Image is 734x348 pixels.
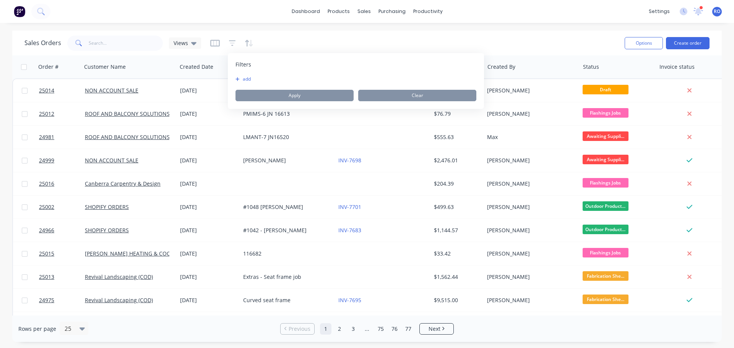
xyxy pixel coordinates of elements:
div: [PERSON_NAME] [487,157,572,164]
div: Order # [38,63,58,71]
span: Outdoor Product... [583,225,628,234]
div: [DATE] [180,203,237,211]
div: [DATE] [180,110,237,118]
div: [DATE] [180,273,237,281]
div: 116682 [243,250,328,257]
a: INV-7698 [338,157,361,164]
a: 24975 [39,289,85,312]
a: dashboard [288,6,324,17]
span: Flashings Jobs [583,248,628,257]
div: [DATE] [180,180,237,188]
a: ROOF AND BALCONY SOLUTIONS [85,110,170,117]
a: NON ACCOUNT SALE [85,157,138,164]
a: 25002 [39,196,85,219]
button: Clear [358,90,476,101]
div: [DATE] [180,87,237,94]
div: $33.42 [434,250,479,257]
a: Page 1 is your current page [320,323,331,335]
span: Fabrication She... [583,271,628,281]
div: $1,562.44 [434,273,479,281]
span: Awaiting Suppli... [583,155,628,164]
div: Extras - Seat frame job [243,273,328,281]
a: 25014 [39,79,85,102]
div: $76.79 [434,110,479,118]
a: Revival Landscaping (COD) [85,273,153,280]
div: LMANT-7 JN16520 [243,133,328,141]
a: Page 3 [348,323,359,335]
div: #1042 - [PERSON_NAME] [243,227,328,234]
div: [PERSON_NAME] [487,203,572,211]
a: 24940 [39,312,85,335]
div: [DATE] [180,227,237,234]
a: INV-7683 [338,227,361,234]
span: 25016 [39,180,54,188]
button: Create order [666,37,710,49]
a: 24966 [39,219,85,242]
div: [DATE] [180,296,237,304]
div: [PERSON_NAME] [487,227,572,234]
div: productivity [409,6,447,17]
span: 25012 [39,110,54,118]
ul: Pagination [277,323,457,335]
a: Page 77 [403,323,414,335]
a: 25015 [39,242,85,265]
a: 24981 [39,126,85,149]
a: Canberra Carpentry & Design [85,180,161,187]
div: PMIMS-6 JN 16613 [243,110,328,118]
div: [DATE] [180,133,237,141]
div: [PERSON_NAME] [487,180,572,188]
div: $555.63 [434,133,479,141]
div: $204.39 [434,180,479,188]
span: 24975 [39,296,54,304]
div: $2,476.01 [434,157,479,164]
a: INV-7701 [338,203,361,210]
span: Outdoor Product... [583,201,628,211]
a: NON ACCOUNT SALE [85,87,138,94]
span: Views [174,39,188,47]
div: [PERSON_NAME] [487,87,572,94]
div: #1048 [PERSON_NAME] [243,203,328,211]
span: Previous [289,325,310,333]
div: Curved seat frame [243,296,328,304]
div: settings [645,6,674,17]
div: sales [354,6,375,17]
div: Created Date [180,63,213,71]
span: Fabrication She... [583,295,628,304]
span: 24981 [39,133,54,141]
div: $499.63 [434,203,479,211]
div: products [324,6,354,17]
div: Status [583,63,599,71]
span: Awaiting Suppli... [583,131,628,141]
a: Next page [420,325,453,333]
span: 24999 [39,157,54,164]
span: 25015 [39,250,54,257]
div: Created By [487,63,515,71]
div: [PERSON_NAME] [487,296,572,304]
button: Options [625,37,663,49]
div: purchasing [375,6,409,17]
span: Flashings Jobs [583,178,628,188]
div: Customer Name [84,63,126,71]
input: Search... [89,36,163,51]
span: Draft [583,85,628,94]
a: [PERSON_NAME] HEATING & COOLING [85,250,183,257]
div: [PERSON_NAME] [487,250,572,257]
button: add [235,76,255,82]
span: 25014 [39,87,54,94]
div: [PERSON_NAME] [487,273,572,281]
a: Revival Landscaping (COD) [85,296,153,304]
div: $1,144.57 [434,227,479,234]
button: Apply [235,90,354,101]
span: Next [429,325,440,333]
a: ROOF AND BALCONY SOLUTIONS [85,133,170,141]
a: 25016 [39,172,85,195]
span: RO [714,8,720,15]
div: [PERSON_NAME] [487,110,572,118]
a: SHOPIFY ORDERS [85,227,129,234]
a: Jump forward [361,323,373,335]
a: INV-7695 [338,296,361,304]
a: Page 2 [334,323,345,335]
span: Flashings Jobs [583,108,628,118]
a: SHOPIFY ORDERS [85,203,129,210]
div: [DATE] [180,250,237,257]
